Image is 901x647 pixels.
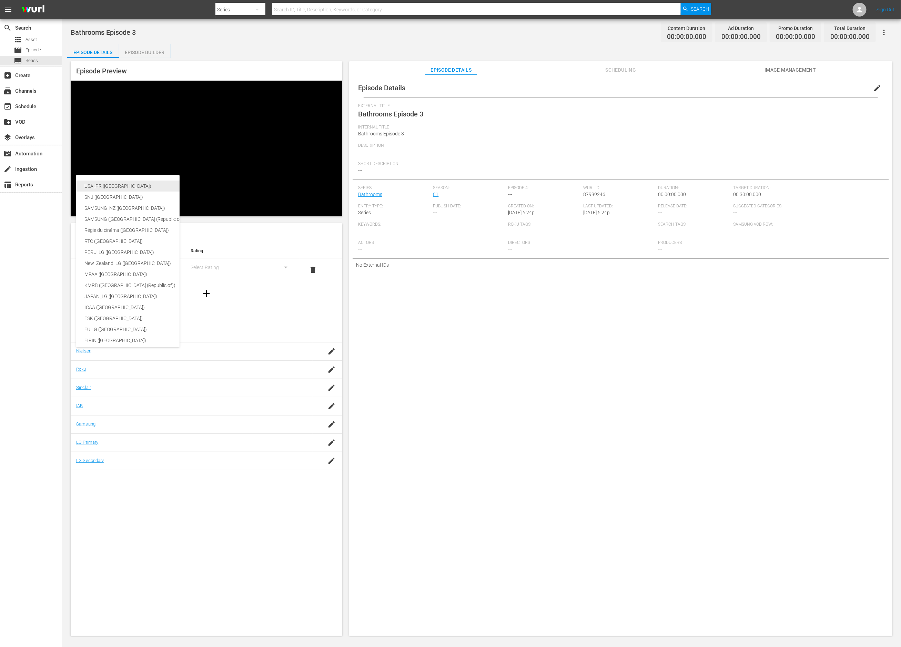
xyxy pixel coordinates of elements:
[84,181,243,192] div: USA_PR ([GEOGRAPHIC_DATA])
[84,203,243,214] div: SAMSUNG_NZ ([GEOGRAPHIC_DATA])
[84,258,243,269] div: New_Zealand_LG ([GEOGRAPHIC_DATA])
[84,269,243,280] div: MPAA ([GEOGRAPHIC_DATA])
[84,291,243,302] div: JAPAN_LG ([GEOGRAPHIC_DATA])
[84,247,243,258] div: PERU_LG ([GEOGRAPHIC_DATA])
[84,302,243,313] div: ICAA ([GEOGRAPHIC_DATA])
[84,324,243,335] div: EU LG ([GEOGRAPHIC_DATA])
[84,313,243,324] div: FSK ([GEOGRAPHIC_DATA])
[84,280,243,291] div: KMRB ([GEOGRAPHIC_DATA] (Republic of))
[84,225,243,236] div: Régie du cinéma ([GEOGRAPHIC_DATA])
[84,214,243,225] div: SAMSUNG ([GEOGRAPHIC_DATA] (Republic of))
[84,335,243,346] div: EIRIN ([GEOGRAPHIC_DATA])
[84,192,243,203] div: SNJ ([GEOGRAPHIC_DATA])
[84,236,243,247] div: RTC ([GEOGRAPHIC_DATA])
[84,346,243,357] div: CNC ([GEOGRAPHIC_DATA])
